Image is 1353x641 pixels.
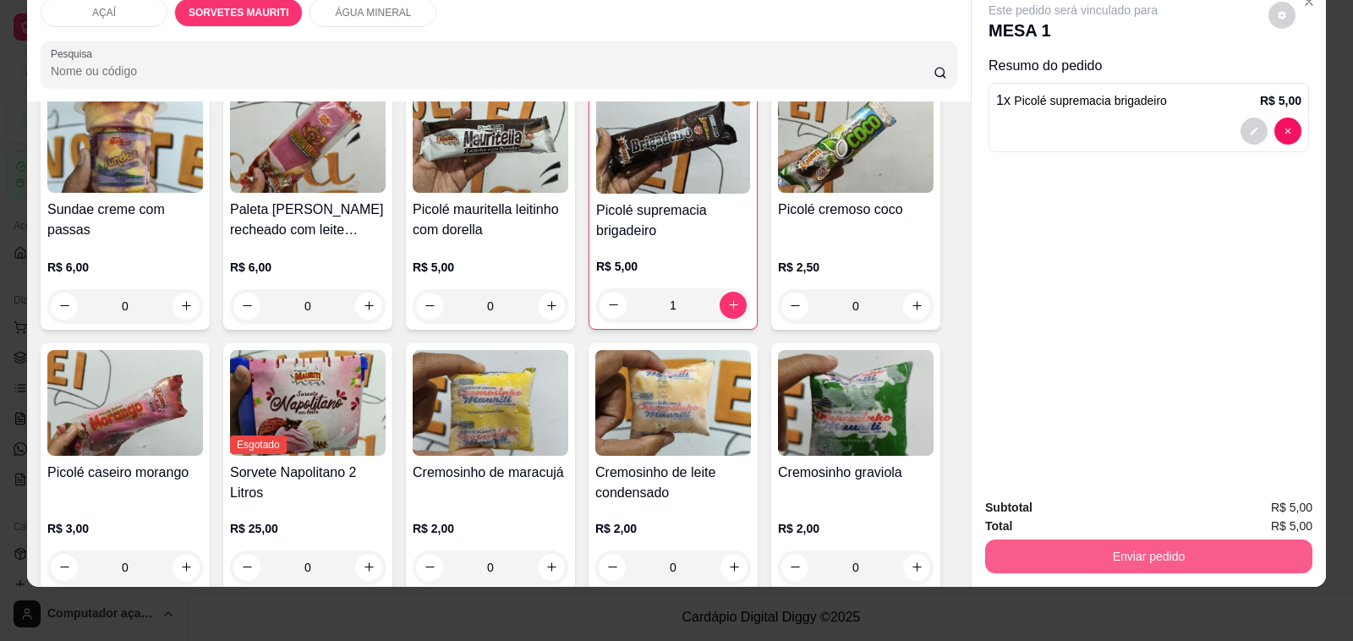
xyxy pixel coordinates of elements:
button: decrease-product-quantity [1241,118,1268,145]
button: increase-product-quantity [355,293,382,320]
strong: Total [985,519,1012,533]
img: product-image [230,87,386,193]
p: R$ 3,00 [47,520,203,537]
span: Esgotado [230,436,287,454]
button: decrease-product-quantity [233,293,260,320]
p: R$ 5,00 [596,258,750,275]
p: R$ 5,00 [1260,92,1301,109]
p: R$ 2,50 [778,259,934,276]
h4: Picolé cremoso coco [778,200,934,220]
p: R$ 2,00 [595,520,751,537]
button: increase-product-quantity [355,554,382,581]
p: R$ 2,00 [778,520,934,537]
button: decrease-product-quantity [416,293,443,320]
span: R$ 5,00 [1271,517,1312,535]
button: decrease-product-quantity [600,292,627,319]
p: MESA 1 [989,19,1158,42]
button: decrease-product-quantity [51,293,78,320]
img: product-image [230,350,386,456]
h4: Sundae creme com passas [47,200,203,240]
p: R$ 6,00 [230,259,386,276]
button: decrease-product-quantity [233,554,260,581]
p: R$ 2,00 [413,520,568,537]
button: decrease-product-quantity [51,554,78,581]
h4: Sorvete Napolitano 2 Litros [230,463,386,503]
p: R$ 6,00 [47,259,203,276]
p: R$ 25,00 [230,520,386,537]
button: increase-product-quantity [173,293,200,320]
button: decrease-product-quantity [599,554,626,581]
p: 1 x [996,90,1167,111]
input: Pesquisa [51,63,934,79]
button: increase-product-quantity [173,554,200,581]
button: increase-product-quantity [903,293,930,320]
img: product-image [47,87,203,193]
button: increase-product-quantity [538,293,565,320]
h4: Picolé supremacia brigadeiro [596,200,750,241]
span: R$ 5,00 [1271,498,1312,517]
button: decrease-product-quantity [781,554,808,581]
img: product-image [47,350,203,456]
img: product-image [778,87,934,193]
p: SORVETES MAURITI [189,6,288,19]
img: product-image [413,350,568,456]
h4: Picolé mauritella leitinho com dorella [413,200,568,240]
button: decrease-product-quantity [1268,2,1295,29]
p: ÁGUA MINERAL [335,6,411,19]
h4: Paleta [PERSON_NAME] recheado com leite condensado [230,200,386,240]
p: Este pedido será vinculado para [989,2,1158,19]
button: decrease-product-quantity [1274,118,1301,145]
label: Pesquisa [51,47,98,61]
button: increase-product-quantity [720,292,747,319]
img: product-image [413,87,568,193]
p: AÇAÍ [92,6,116,19]
img: product-image [595,350,751,456]
span: Picolé supremacia brigadeiro [1014,94,1167,107]
h4: Cremosinho de maracujá [413,463,568,483]
p: R$ 5,00 [413,259,568,276]
button: increase-product-quantity [538,554,565,581]
h4: Cremosinho de leite condensado [595,463,751,503]
button: increase-product-quantity [903,554,930,581]
button: decrease-product-quantity [781,293,808,320]
strong: Subtotal [985,501,1033,514]
button: decrease-product-quantity [416,554,443,581]
h4: Picolé caseiro morango [47,463,203,483]
p: Resumo do pedido [989,56,1309,76]
img: product-image [596,88,750,194]
h4: Cremosinho graviola [778,463,934,483]
img: product-image [778,350,934,456]
button: increase-product-quantity [720,554,748,581]
button: Enviar pedido [985,540,1312,573]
